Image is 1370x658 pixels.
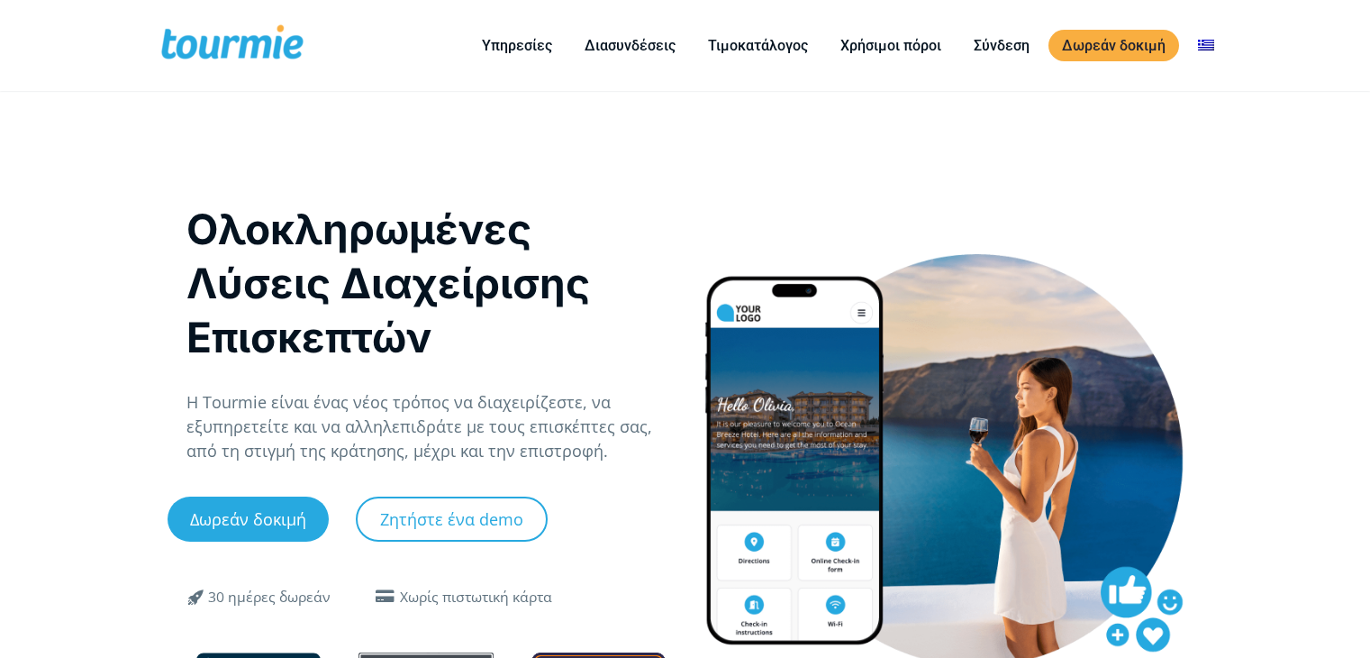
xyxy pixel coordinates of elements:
span:  [371,589,400,604]
a: Χρήσιμοι πόροι [827,34,955,57]
a: Υπηρεσίες [468,34,566,57]
p: Η Tourmie είναι ένας νέος τρόπος να διαχειρίζεστε, να εξυπηρετείτε και να αλληλεπιδράτε με τους ε... [186,390,667,463]
span:  [176,586,219,608]
a: Τιμοκατάλογος [694,34,821,57]
a: Σύνδεση [960,34,1043,57]
a: Δωρεάν δοκιμή [168,497,329,542]
div: 30 ημέρες δωρεάν [208,587,331,608]
h1: Ολοκληρωμένες Λύσεις Διαχείρισης Επισκεπτών [186,202,667,364]
div: Χωρίς πιστωτική κάρτα [400,587,552,608]
a: Ζητήστε ένα demo [356,497,548,542]
a: Δωρεάν δοκιμή [1048,30,1179,61]
a: Διασυνδέσεις [571,34,689,57]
